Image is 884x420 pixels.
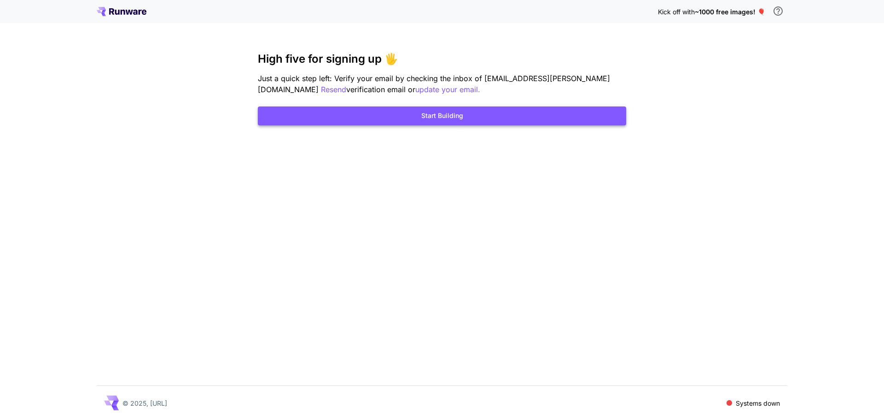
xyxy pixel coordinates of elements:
span: ~1000 free images! 🎈 [695,8,765,16]
span: verification email or [346,85,415,94]
button: update your email. [415,84,480,95]
button: Resend [321,84,346,95]
p: Systems down [736,398,780,408]
span: Just a quick step left: Verify your email by checking the inbox of [EMAIL_ADDRESS][PERSON_NAME][D... [258,74,610,94]
button: In order to qualify for free credit, you need to sign up with a business email address and click ... [769,2,787,20]
h3: High five for signing up 🖐️ [258,53,626,65]
span: Kick off with [658,8,695,16]
button: Start Building [258,106,626,125]
p: © 2025, [URL] [122,398,167,408]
